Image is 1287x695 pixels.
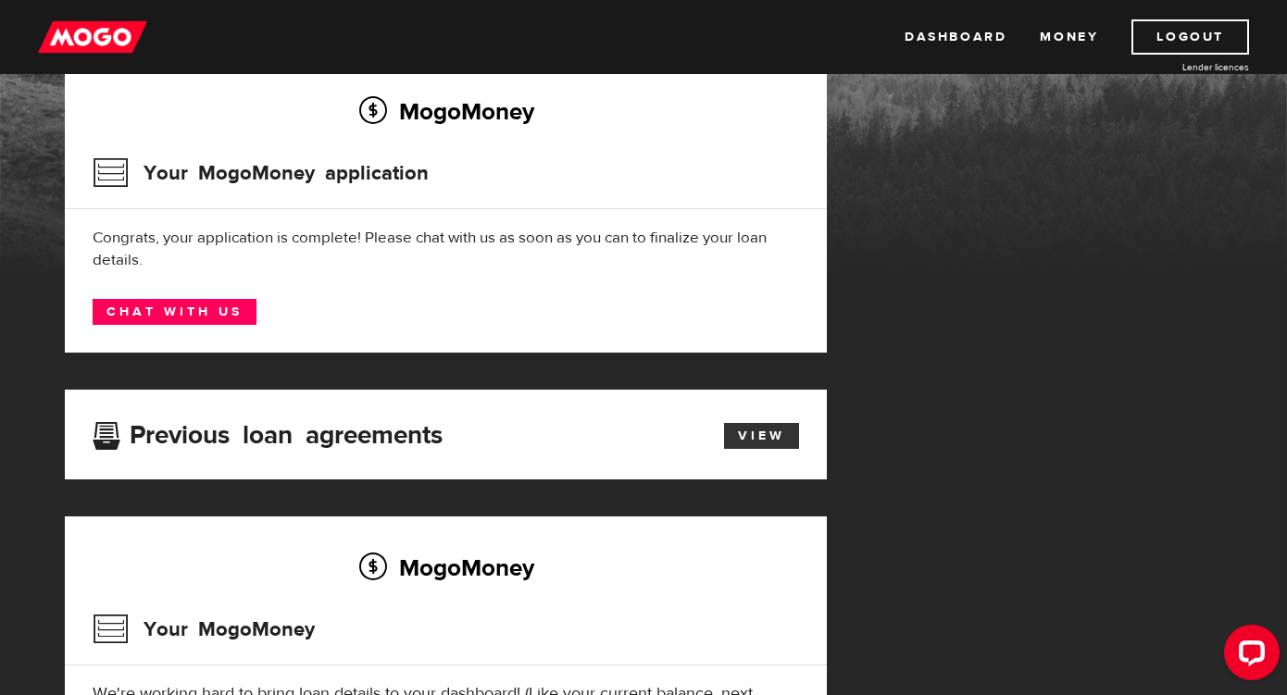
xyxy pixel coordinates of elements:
[93,149,429,197] h3: Your MogoMoney application
[38,19,147,55] img: mogo_logo-11ee424be714fa7cbb0f0f49df9e16ec.png
[1131,19,1249,55] a: Logout
[724,423,799,449] a: View
[905,19,1006,55] a: Dashboard
[93,548,799,587] h2: MogoMoney
[93,227,799,271] div: Congrats, your application is complete! Please chat with us as soon as you can to finalize your l...
[1040,19,1098,55] a: Money
[93,420,443,444] h3: Previous loan agreements
[93,299,256,325] a: Chat with us
[1209,617,1287,695] iframe: LiveChat chat widget
[93,92,799,130] h2: MogoMoney
[1110,60,1249,74] a: Lender licences
[93,605,315,653] h3: Your MogoMoney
